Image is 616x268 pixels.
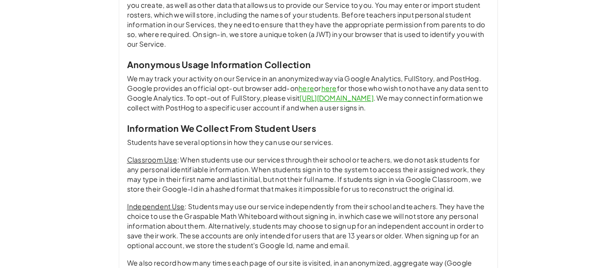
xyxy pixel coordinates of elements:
p: We may track your activity on our Service in an anonymized way via Google Analytics, FullStory, a... [127,74,489,113]
a: [URL][DOMAIN_NAME] [299,93,373,102]
p: : When students use our services through their school or teachers, we do not ask students for any... [127,155,489,194]
h3: Information We Collect From Student Users [127,123,489,134]
span: Independent Use [127,202,185,211]
h3: Anonymous Usage Information Collection [127,59,489,70]
a: here [299,84,314,92]
p: : Students may use our service independently from their school and teachers. They have the choice... [127,202,489,250]
a: here [321,84,337,92]
p: Students have several options in how they can use our services. [127,138,489,147]
span: Classroom Use [127,155,177,164]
